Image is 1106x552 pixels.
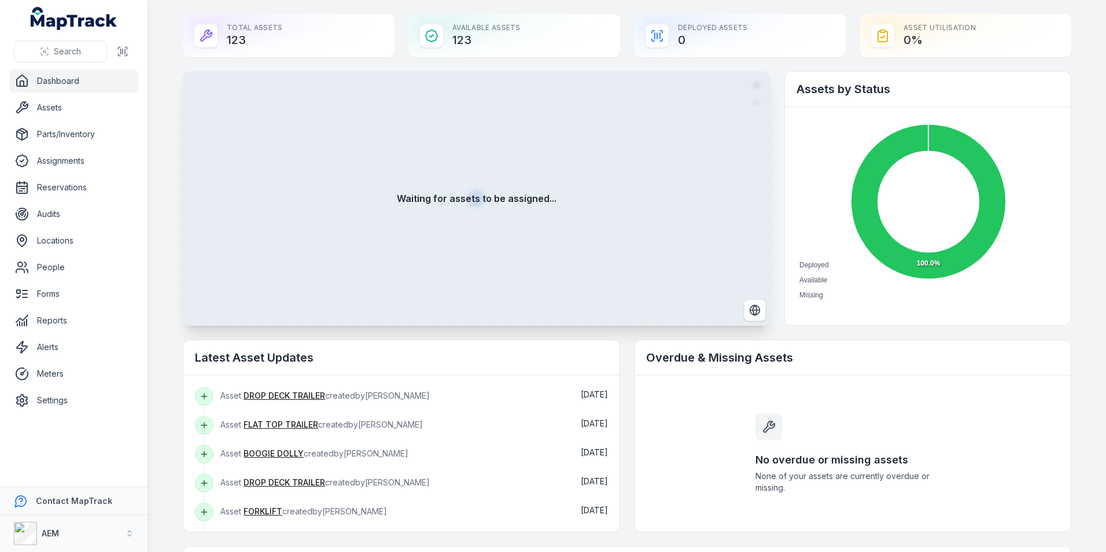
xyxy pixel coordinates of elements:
[9,176,138,199] a: Reservations
[744,299,766,321] button: Switch to Satellite View
[42,528,59,538] strong: AEM
[9,309,138,332] a: Reports
[797,81,1059,97] h2: Assets by Status
[9,123,138,146] a: Parts/Inventory
[581,389,608,399] span: [DATE]
[581,476,608,486] time: 20/08/2025, 10:08:45 am
[581,447,608,457] time: 20/08/2025, 10:08:45 am
[244,477,325,488] a: DROP DECK TRAILER
[244,390,325,402] a: DROP DECK TRAILER
[220,477,430,487] span: Asset created by [PERSON_NAME]
[799,291,823,299] span: Missing
[31,7,117,30] a: MapTrack
[9,203,138,226] a: Audits
[755,452,950,468] h3: No overdue or missing assets
[755,470,950,494] span: None of your assets are currently overdue or missing.
[799,261,829,269] span: Deployed
[9,336,138,359] a: Alerts
[9,149,138,172] a: Assignments
[799,276,827,284] span: Available
[9,256,138,279] a: People
[244,506,282,517] a: FORKLIFT
[646,349,1059,366] h2: Overdue & Missing Assets
[581,418,608,428] span: [DATE]
[244,419,318,430] a: FLAT TOP TRAILER
[581,389,608,399] time: 20/08/2025, 10:08:45 am
[54,46,81,57] span: Search
[9,96,138,119] a: Assets
[9,362,138,385] a: Meters
[244,448,304,459] a: BOOGIE DOLLY
[9,69,138,93] a: Dashboard
[9,282,138,306] a: Forms
[581,505,608,515] span: [DATE]
[581,476,608,486] span: [DATE]
[397,192,556,205] strong: Waiting for assets to be assigned...
[220,419,423,429] span: Asset created by [PERSON_NAME]
[581,447,608,457] span: [DATE]
[14,41,107,62] button: Search
[195,349,608,366] h2: Latest Asset Updates
[9,389,138,412] a: Settings
[9,229,138,252] a: Locations
[220,391,430,400] span: Asset created by [PERSON_NAME]
[581,418,608,428] time: 20/08/2025, 10:08:45 am
[581,505,608,515] time: 20/08/2025, 10:08:45 am
[36,496,112,506] strong: Contact MapTrack
[220,506,387,516] span: Asset created by [PERSON_NAME]
[220,448,408,458] span: Asset created by [PERSON_NAME]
